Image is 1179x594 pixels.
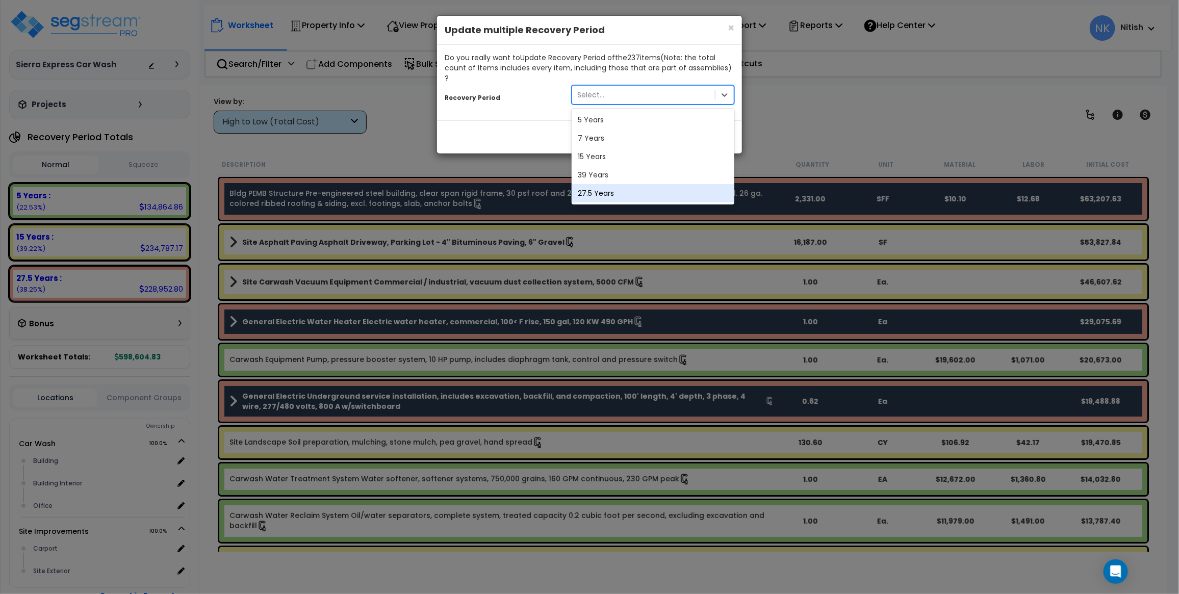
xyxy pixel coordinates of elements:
div: 39 Years [572,166,734,184]
div: 5 Years [572,111,734,129]
small: Recovery Period [445,94,500,102]
span: × [728,20,734,35]
div: Open Intercom Messenger [1104,559,1128,584]
div: Do you really want to Update Recovery Period of the 237 item s (Note: the total count of Items in... [445,53,734,83]
div: Select... [577,90,604,100]
div: 7 Years [572,129,734,147]
div: 15 Years [572,147,734,166]
div: 27.5 Years [572,184,734,202]
b: Update multiple Recovery Period [445,23,605,36]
